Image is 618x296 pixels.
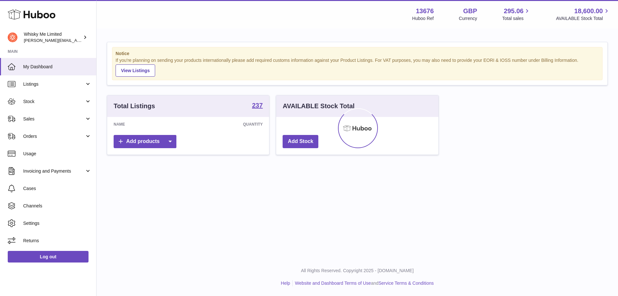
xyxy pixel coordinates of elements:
a: Help [281,281,290,286]
a: Log out [8,251,89,263]
span: Returns [23,238,91,244]
div: Currency [459,15,477,22]
div: Huboo Ref [412,15,434,22]
strong: Notice [116,51,599,57]
a: Website and Dashboard Terms of Use [295,281,371,286]
p: All Rights Reserved. Copyright 2025 - [DOMAIN_NAME] [102,268,613,274]
span: Channels [23,203,91,209]
span: Stock [23,99,85,105]
span: 295.06 [504,7,523,15]
span: Listings [23,81,85,87]
span: Total sales [502,15,531,22]
span: [PERSON_NAME][EMAIL_ADDRESS][DOMAIN_NAME] [24,38,129,43]
li: and [293,280,434,286]
a: Add Stock [283,135,318,148]
a: Add products [114,135,176,148]
span: My Dashboard [23,64,91,70]
span: Usage [23,151,91,157]
h3: AVAILABLE Stock Total [283,102,354,110]
span: 18,600.00 [574,7,603,15]
h3: Total Listings [114,102,155,110]
span: Cases [23,186,91,192]
span: Invoicing and Payments [23,168,85,174]
strong: 237 [252,102,263,109]
a: 237 [252,102,263,110]
span: Orders [23,133,85,139]
span: AVAILABLE Stock Total [556,15,610,22]
span: Sales [23,116,85,122]
a: View Listings [116,64,155,77]
strong: GBP [463,7,477,15]
th: Quantity [176,117,269,132]
a: 295.06 Total sales [502,7,531,22]
a: 18,600.00 AVAILABLE Stock Total [556,7,610,22]
div: If you're planning on sending your products internationally please add required customs informati... [116,57,599,77]
th: Name [107,117,176,132]
img: frances@whiskyshop.com [8,33,17,42]
strong: 13676 [416,7,434,15]
span: Settings [23,220,91,226]
a: Service Terms & Conditions [379,281,434,286]
div: Whisky Me Limited [24,31,82,43]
